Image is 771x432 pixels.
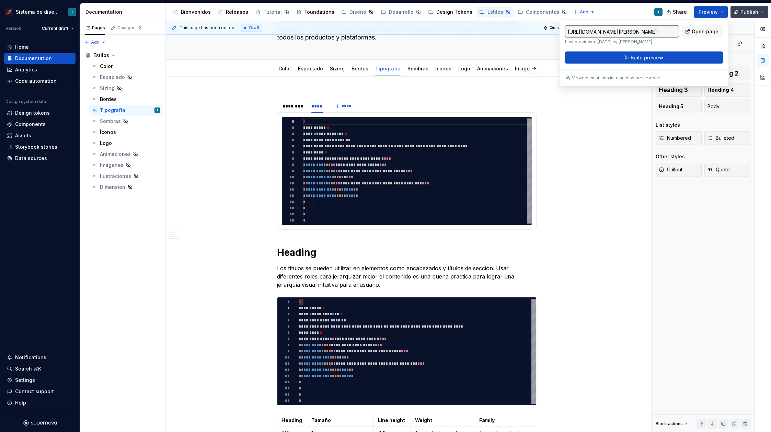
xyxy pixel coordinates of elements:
span: Heading 5 [659,103,683,110]
div: Other styles [656,153,685,160]
a: Bordes [352,66,368,71]
div: Íconos [433,61,454,76]
span: Heading 4 [707,87,734,93]
div: T [157,107,158,114]
button: Current draft [39,24,77,33]
strong: Heading [281,417,302,423]
span: Callout [659,166,682,173]
div: Logo [100,140,112,147]
strong: Family [479,417,495,423]
a: Espaciado [298,66,323,71]
a: Assets [4,130,76,141]
div: Version [5,26,21,31]
button: Contact support [4,386,76,397]
span: 2 [137,25,142,31]
a: Animaciones [477,66,508,71]
div: Code automation [15,78,57,84]
a: Imágenes [515,66,539,71]
a: Animaciones [89,149,163,160]
button: Add [82,37,108,47]
div: Releases [226,9,248,15]
div: Bordes [100,96,117,103]
div: Storybook stories [15,144,57,150]
div: Logo [456,61,473,76]
div: Block actions [656,421,683,427]
strong: Weight [415,417,432,423]
div: Contact support [15,388,54,395]
div: Settings [15,377,35,384]
div: Notifications [15,354,46,361]
button: Callout [656,163,702,177]
span: Preview [699,9,718,15]
div: Assets [15,132,31,139]
div: Dimension [100,184,125,191]
button: Publish [730,6,768,18]
a: Imágenes [89,160,163,171]
div: Documentation [15,55,52,62]
a: Bordes [89,94,163,105]
div: Componentes [526,9,560,15]
div: T [71,9,73,15]
div: Changes [117,25,142,31]
div: T [657,9,660,15]
span: Quick preview [550,25,579,31]
div: Foundations [304,9,334,15]
span: Bulleted [707,135,734,141]
span: Body [707,103,720,110]
button: Build preview [565,52,723,64]
a: Code automation [4,76,76,87]
strong: Tamaño [311,417,331,423]
button: Quick preview [541,23,582,33]
a: Data sources [4,153,76,164]
span: This page has been edited. [180,25,235,31]
span: Add [91,39,100,45]
a: Components [4,119,76,130]
div: Color [100,63,113,70]
a: Desarrollo [378,7,424,18]
p: Viewers must sign in to access preview site. [572,75,661,81]
a: Sizing [330,66,345,71]
div: Espaciado [295,61,326,76]
a: Releases [215,7,251,18]
a: Design Tokens [425,7,475,18]
a: Dimension [89,182,163,193]
span: Build preview [631,54,663,61]
div: Animaciones [100,151,131,158]
div: Components [15,121,46,128]
svg: Supernova Logo [23,420,57,427]
div: Home [15,44,29,50]
a: Design tokens [4,107,76,118]
section-item: Code [281,117,532,225]
strong: Line height [378,417,405,423]
a: Estilos [476,7,514,18]
span: Quote [707,166,730,173]
button: Preview [694,6,728,18]
a: Ilustraciones [89,171,163,182]
a: Logo [89,138,163,149]
span: Current draft [42,26,68,31]
div: Design Tokens [436,9,472,15]
button: Search ⌘K [4,363,76,374]
div: Search ⌘K [15,365,41,372]
div: Estilos [487,9,503,15]
div: Design system data [5,99,46,104]
a: Espaciado [89,72,163,83]
span: Numbered [659,135,691,141]
a: Open page [682,25,723,38]
div: Design tokens [15,110,50,116]
div: Tutorial [263,9,282,15]
div: Sizing [100,85,115,92]
a: Bienvenidos [170,7,214,18]
div: Espaciado [100,74,125,81]
a: Color [278,66,291,71]
span: Draft [249,25,260,31]
button: Heading 3 [656,83,702,97]
a: Tutorial [252,7,292,18]
span: Share [673,9,687,15]
button: Help [4,397,76,408]
div: Sombras [405,61,431,76]
div: Bienvenidos [181,9,211,15]
span: Heading 3 [659,87,688,93]
button: Sistema de diseño IberiaT [1,4,78,19]
a: Sombras [89,116,163,127]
